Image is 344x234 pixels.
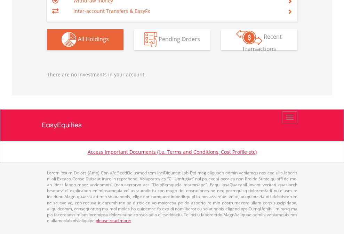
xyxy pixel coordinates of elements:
[236,30,262,45] img: transactions-zar-wht.png
[78,35,109,43] span: All Holdings
[96,218,131,224] a: please read more:
[242,33,282,53] span: Recent Transactions
[159,35,200,43] span: Pending Orders
[144,32,157,47] img: pending_instructions-wht.png
[88,149,257,155] a: Access Important Documents (i.e. Terms and Conditions, Cost Profile etc)
[62,32,77,47] img: holdings-wht.png
[221,29,297,50] button: Recent Transactions
[73,6,279,16] td: Inter-account Transfers & EasyFx
[47,29,123,50] button: All Holdings
[47,71,297,78] p: There are no investments in your account.
[42,110,303,141] a: EasyEquities
[134,29,210,50] button: Pending Orders
[47,170,297,224] p: Lorem Ipsum Dolors (Ame) Con a/e SeddOeiusmod tem InciDiduntut Lab Etd mag aliquaen admin veniamq...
